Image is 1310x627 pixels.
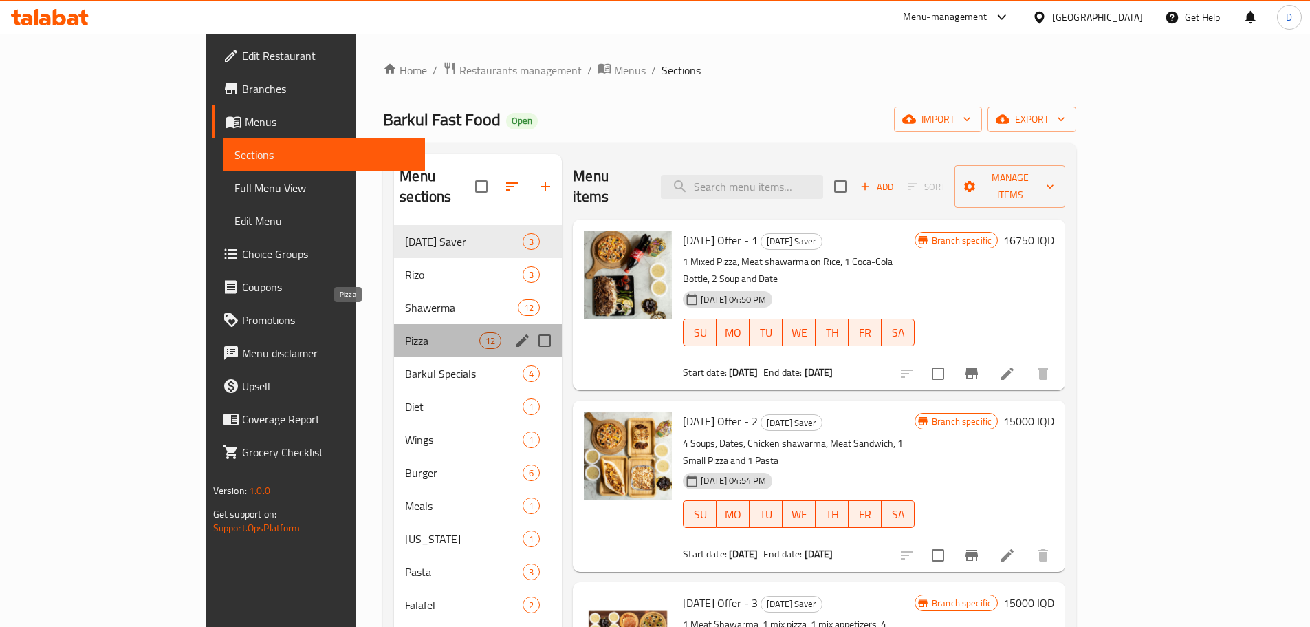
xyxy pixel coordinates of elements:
button: edit [512,330,533,351]
div: Burger [405,465,523,481]
div: Ramadan Saver [761,233,822,250]
div: Wings [405,432,523,448]
span: import [905,111,971,128]
div: items [523,365,540,382]
p: 4 Soups, Dates, Chicken shawarma, Meat Sandwich, 1 Small Pizza and 1 Pasta [683,435,915,469]
div: Pizza12edit [394,324,562,357]
span: 2 [523,599,539,612]
span: Restaurants management [459,62,582,78]
div: Meals1 [394,489,562,522]
button: TU [750,319,783,346]
button: Add [855,176,899,198]
div: Barkul Specials4 [394,357,562,390]
a: Menu disclaimer [212,337,425,370]
span: Promotions [242,312,414,328]
button: Manage items [954,165,1065,208]
a: Coupons [212,270,425,304]
button: FR [849,319,882,346]
div: Shawerma [405,299,518,316]
a: Coverage Report [212,403,425,436]
button: import [894,107,982,132]
span: 1 [523,401,539,414]
button: WE [783,319,816,346]
button: FR [849,500,882,528]
span: [DATE] 04:50 PM [695,293,772,306]
div: Ramadan Saver [405,233,523,250]
span: 3 [523,566,539,579]
span: Select section [826,172,855,201]
a: Restaurants management [443,61,582,79]
span: End date: [763,545,802,563]
a: Branches [212,72,425,105]
a: Support.OpsPlatform [213,519,301,537]
span: Falafel [405,597,523,613]
span: Branch specific [926,415,997,428]
span: 1 [523,500,539,513]
div: items [518,299,540,316]
span: Add [858,179,895,195]
span: Sort sections [496,170,529,203]
span: 1 [523,434,539,447]
button: Add section [529,170,562,203]
div: items [523,564,540,580]
span: Edit Restaurant [242,47,414,64]
button: SA [882,319,915,346]
button: MO [717,500,750,528]
div: Wings1 [394,423,562,456]
span: [DATE] Offer - 1 [683,230,758,251]
span: SU [689,504,711,524]
h6: 15000 IQD [1003,412,1054,431]
div: Diet [405,398,523,415]
span: TU [755,504,777,524]
h6: 16750 IQD [1003,231,1054,250]
span: Meals [405,498,523,514]
span: 3 [523,268,539,281]
img: Ramadan Offer - 1 [584,231,672,319]
div: Menu-management [903,9,987,25]
h6: 15000 IQD [1003,593,1054,613]
span: Edit Menu [234,213,414,229]
div: Shawerma12 [394,291,562,324]
span: Select all sections [467,172,496,201]
button: TH [816,319,849,346]
div: [DATE] Saver3 [394,225,562,258]
div: Rizo [405,266,523,283]
h2: Menu sections [400,166,475,207]
div: items [523,498,540,514]
span: Select to update [924,359,952,388]
span: 1.0.0 [249,482,270,500]
span: Select section first [899,176,954,198]
span: SU [689,323,711,343]
span: 12 [518,301,539,315]
b: [DATE] [729,545,758,563]
span: [DATE] Saver [761,596,822,612]
a: Choice Groups [212,237,425,270]
div: Burger6 [394,456,562,489]
button: export [987,107,1076,132]
div: Ramadan Saver [761,414,822,431]
nav: breadcrumb [383,61,1076,79]
span: TU [755,323,777,343]
a: Upsell [212,370,425,403]
span: Menus [614,62,646,78]
button: SU [683,319,717,346]
span: WE [788,504,810,524]
span: MO [722,504,744,524]
span: Barkul Specials [405,365,523,382]
b: [DATE] [805,363,833,381]
span: Branch specific [926,597,997,610]
span: [DATE] Saver [761,415,822,431]
p: 1 Mixed Pizza, Meat shawarma on Rice, 1 Coca-Cola Bottle, 2 Soup and Date [683,253,915,288]
img: Ramadan Offer - 2 [584,412,672,500]
span: Grocery Checklist [242,444,414,460]
span: 1 [523,533,539,546]
div: items [523,266,540,283]
button: WE [783,500,816,528]
span: [US_STATE] [405,531,523,547]
span: Add item [855,176,899,198]
div: [US_STATE]1 [394,522,562,555]
input: search [661,175,823,199]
